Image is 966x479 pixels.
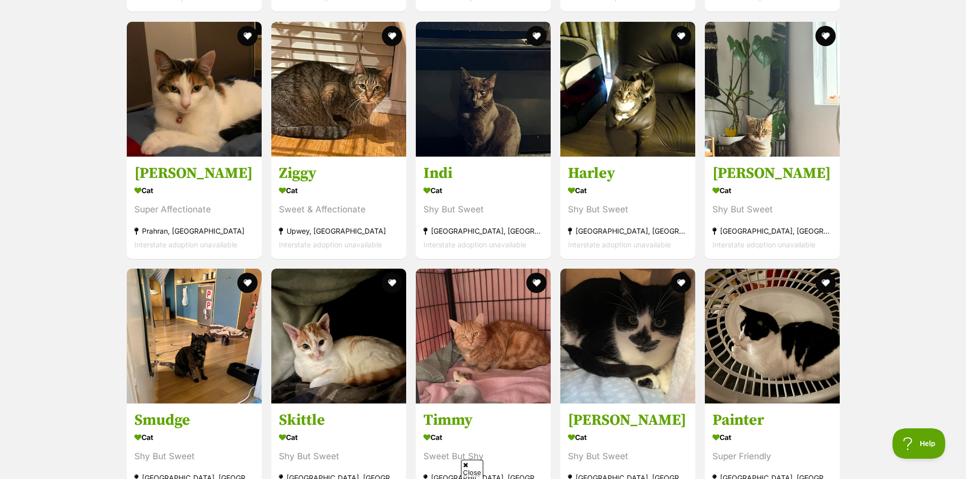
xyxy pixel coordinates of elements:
[271,156,406,259] a: Ziggy Cat Sweet & Affectionate Upwey, [GEOGRAPHIC_DATA] Interstate adoption unavailable favourite
[134,164,254,183] h3: [PERSON_NAME]
[712,164,832,183] h3: [PERSON_NAME]
[237,26,258,46] button: favourite
[127,22,262,157] img: Queen Mary
[671,26,691,46] button: favourite
[279,240,382,249] span: Interstate adoption unavailable
[526,273,547,293] button: favourite
[382,273,402,293] button: favourite
[568,183,688,198] div: Cat
[423,224,543,238] div: [GEOGRAPHIC_DATA], [GEOGRAPHIC_DATA]
[279,183,399,198] div: Cat
[279,164,399,183] h3: Ziggy
[568,430,688,445] div: Cat
[127,156,262,259] a: [PERSON_NAME] Cat Super Affectionate Prahran, [GEOGRAPHIC_DATA] Interstate adoption unavailable f...
[712,240,815,249] span: Interstate adoption unavailable
[568,164,688,183] h3: Harley
[892,428,946,459] iframe: Help Scout Beacon - Open
[712,224,832,238] div: [GEOGRAPHIC_DATA], [GEOGRAPHIC_DATA]
[134,240,237,249] span: Interstate adoption unavailable
[568,203,688,216] div: Shy But Sweet
[560,156,695,259] a: Harley Cat Shy But Sweet [GEOGRAPHIC_DATA], [GEOGRAPHIC_DATA] Interstate adoption unavailable fav...
[134,224,254,238] div: Prahran, [GEOGRAPHIC_DATA]
[568,240,671,249] span: Interstate adoption unavailable
[134,183,254,198] div: Cat
[416,269,551,403] img: Timmy
[134,411,254,430] h3: Smudge
[279,411,399,430] h3: Skittle
[705,269,840,403] img: Painter
[815,273,836,293] button: favourite
[461,460,483,477] span: Close
[423,450,543,464] div: Sweet But Shy
[671,273,691,293] button: favourite
[568,411,688,430] h3: [PERSON_NAME]
[134,430,254,445] div: Cat
[423,183,543,198] div: Cat
[134,203,254,216] div: Super Affectionate
[526,26,547,46] button: favourite
[705,22,840,157] img: Julia
[127,269,262,403] img: Smudge
[423,430,543,445] div: Cat
[271,269,406,403] img: Skittle
[382,26,402,46] button: favourite
[423,164,543,183] h3: Indi
[705,156,840,259] a: [PERSON_NAME] Cat Shy But Sweet [GEOGRAPHIC_DATA], [GEOGRAPHIC_DATA] Interstate adoption unavaila...
[712,411,832,430] h3: Painter
[237,273,258,293] button: favourite
[423,240,526,249] span: Interstate adoption unavailable
[279,203,399,216] div: Sweet & Affectionate
[560,22,695,157] img: Harley
[568,450,688,464] div: Shy But Sweet
[815,26,836,46] button: favourite
[271,22,406,157] img: Ziggy
[560,269,695,403] img: Mateo
[416,22,551,157] img: Indi
[712,203,832,216] div: Shy But Sweet
[712,183,832,198] div: Cat
[134,450,254,464] div: Shy But Sweet
[712,430,832,445] div: Cat
[423,411,543,430] h3: Timmy
[279,224,399,238] div: Upwey, [GEOGRAPHIC_DATA]
[712,450,832,464] div: Super Friendly
[279,430,399,445] div: Cat
[416,156,551,259] a: Indi Cat Shy But Sweet [GEOGRAPHIC_DATA], [GEOGRAPHIC_DATA] Interstate adoption unavailable favou...
[279,450,399,464] div: Shy But Sweet
[423,203,543,216] div: Shy But Sweet
[568,224,688,238] div: [GEOGRAPHIC_DATA], [GEOGRAPHIC_DATA]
